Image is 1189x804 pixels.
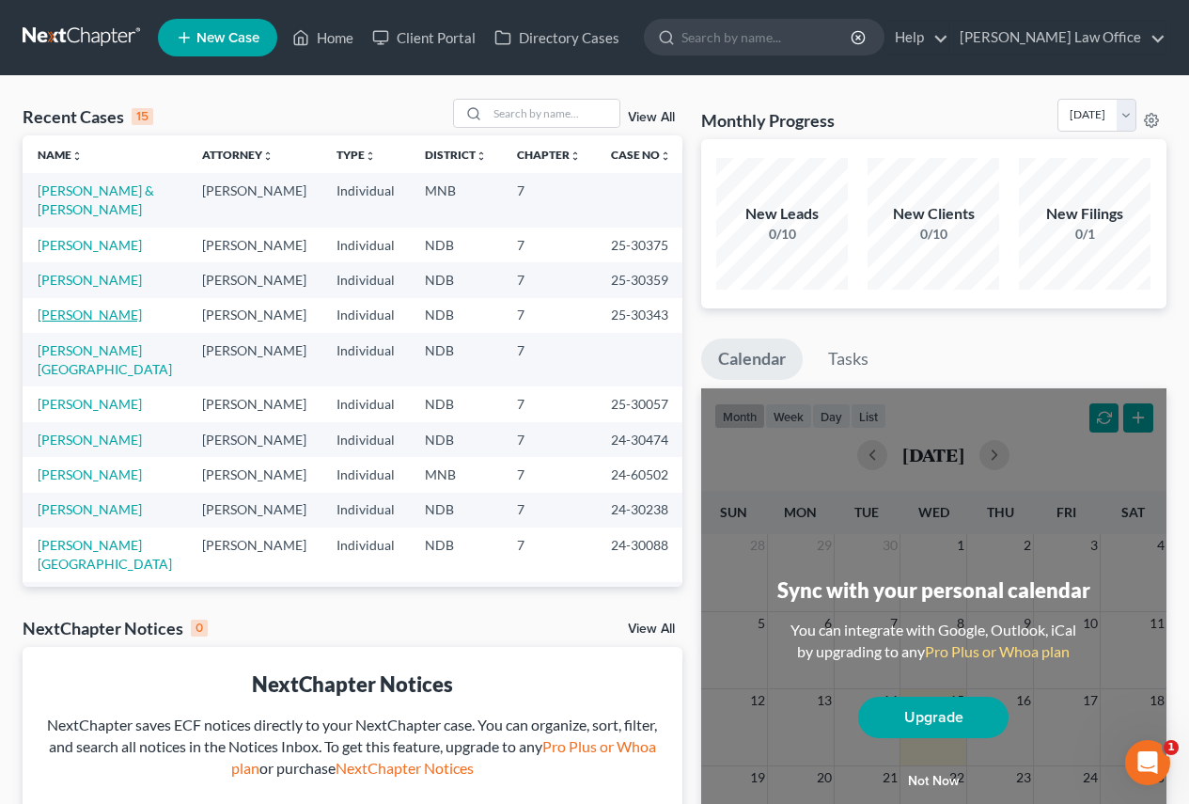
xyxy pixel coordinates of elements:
[502,298,596,333] td: 7
[365,150,376,162] i: unfold_more
[596,582,686,617] td: 23-30440
[1164,740,1179,755] span: 1
[410,173,502,227] td: MNB
[196,31,259,45] span: New Case
[321,228,410,262] td: Individual
[38,396,142,412] a: [PERSON_NAME]
[777,575,1090,605] div: Sync with your personal calendar
[502,333,596,386] td: 7
[187,582,321,617] td: [PERSON_NAME]
[681,20,853,55] input: Search by name...
[187,422,321,457] td: [PERSON_NAME]
[628,111,675,124] a: View All
[868,203,999,225] div: New Clients
[628,623,675,636] a: View All
[23,105,153,128] div: Recent Cases
[38,237,142,253] a: [PERSON_NAME]
[701,109,835,132] h3: Monthly Progress
[1125,740,1170,785] iframe: Intercom live chat
[132,108,153,125] div: 15
[38,342,172,377] a: [PERSON_NAME][GEOGRAPHIC_DATA]
[925,642,1070,660] a: Pro Plus or Whoa plan
[660,150,671,162] i: unfold_more
[38,307,142,323] a: [PERSON_NAME]
[476,150,487,162] i: unfold_more
[716,203,848,225] div: New Leads
[187,386,321,421] td: [PERSON_NAME]
[410,262,502,297] td: NDB
[38,182,154,217] a: [PERSON_NAME] & [PERSON_NAME]
[410,386,502,421] td: NDB
[187,528,321,581] td: [PERSON_NAME]
[187,228,321,262] td: [PERSON_NAME]
[363,21,485,55] a: Client Portal
[517,148,581,162] a: Chapterunfold_more
[410,582,502,617] td: NDB
[336,148,376,162] a: Typeunfold_more
[321,298,410,333] td: Individual
[23,617,208,639] div: NextChapter Notices
[868,225,999,244] div: 0/10
[596,493,686,528] td: 24-30238
[1019,225,1150,244] div: 0/1
[321,422,410,457] td: Individual
[485,21,629,55] a: Directory Cases
[502,386,596,421] td: 7
[38,466,142,482] a: [PERSON_NAME]
[187,298,321,333] td: [PERSON_NAME]
[783,620,1084,663] div: You can integrate with Google, Outlook, iCal by upgrading to any
[502,228,596,262] td: 7
[1019,203,1150,225] div: New Filings
[38,537,172,572] a: [PERSON_NAME][GEOGRAPHIC_DATA]
[38,670,667,699] div: NextChapter Notices
[502,422,596,457] td: 7
[187,457,321,492] td: [PERSON_NAME]
[596,262,686,297] td: 25-30359
[596,228,686,262] td: 25-30375
[410,333,502,386] td: NDB
[321,582,410,617] td: Individual
[502,528,596,581] td: 7
[596,298,686,333] td: 25-30343
[38,272,142,288] a: [PERSON_NAME]
[410,228,502,262] td: NDB
[410,528,502,581] td: NDB
[321,386,410,421] td: Individual
[811,339,885,380] a: Tasks
[336,759,474,777] a: NextChapter Notices
[488,100,619,127] input: Search by name...
[321,457,410,492] td: Individual
[283,21,363,55] a: Home
[502,457,596,492] td: 7
[950,21,1166,55] a: [PERSON_NAME] Law Office
[187,493,321,528] td: [PERSON_NAME]
[262,150,274,162] i: unfold_more
[701,339,803,380] a: Calendar
[38,715,667,780] div: NextChapter saves ECF notices directly to your NextChapter case. You can organize, sort, filter, ...
[858,697,1009,738] a: Upgrade
[858,763,1009,800] button: Not now
[202,148,274,162] a: Attorneyunfold_more
[410,457,502,492] td: MNB
[410,298,502,333] td: NDB
[502,173,596,227] td: 7
[596,528,686,581] td: 24-30088
[502,493,596,528] td: 7
[38,432,142,448] a: [PERSON_NAME]
[187,333,321,386] td: [PERSON_NAME]
[502,582,596,617] td: 7
[38,148,83,162] a: Nameunfold_more
[596,422,686,457] td: 24-30474
[321,333,410,386] td: Individual
[596,457,686,492] td: 24-60502
[71,150,83,162] i: unfold_more
[321,262,410,297] td: Individual
[191,620,208,637] div: 0
[187,262,321,297] td: [PERSON_NAME]
[425,148,487,162] a: Districtunfold_more
[321,173,410,227] td: Individual
[502,262,596,297] td: 7
[570,150,581,162] i: unfold_more
[410,422,502,457] td: NDB
[38,501,142,517] a: [PERSON_NAME]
